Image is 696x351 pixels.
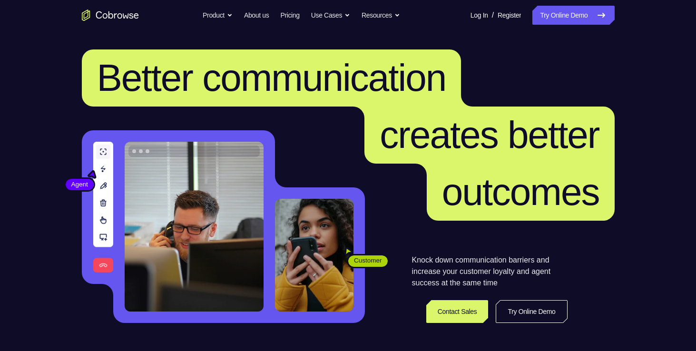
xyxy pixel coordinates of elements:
span: outcomes [442,171,599,213]
a: About us [244,6,269,25]
span: creates better [380,114,599,156]
span: Better communication [97,57,446,99]
button: Use Cases [311,6,350,25]
button: Product [203,6,233,25]
a: Pricing [280,6,299,25]
a: Try Online Demo [532,6,614,25]
span: / [492,10,494,21]
button: Resources [362,6,400,25]
img: A customer holding their phone [275,199,353,312]
p: Knock down communication barriers and increase your customer loyalty and agent success at the sam... [412,254,568,289]
a: Go to the home page [82,10,139,21]
a: Contact Sales [426,300,489,323]
a: Try Online Demo [496,300,567,323]
a: Register [498,6,521,25]
a: Log In [471,6,488,25]
img: A customer support agent talking on the phone [125,142,264,312]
